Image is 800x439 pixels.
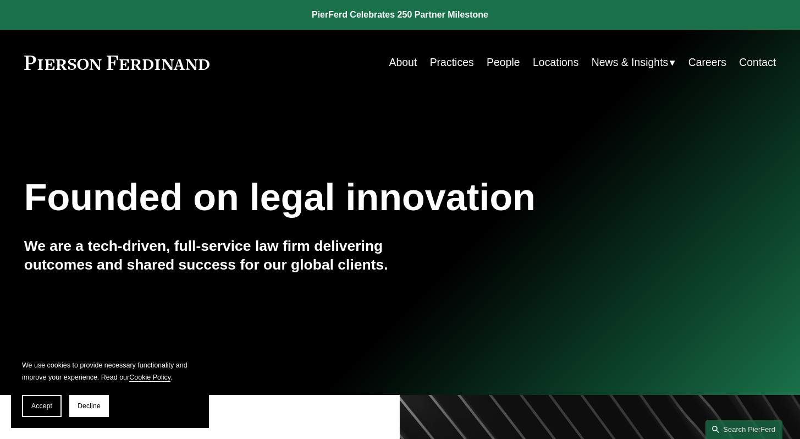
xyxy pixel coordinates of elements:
[688,52,726,73] a: Careers
[24,237,400,274] h4: We are a tech-driven, full-service law firm delivering outcomes and shared success for our global...
[739,52,776,73] a: Contact
[389,52,417,73] a: About
[129,374,170,381] a: Cookie Policy
[22,395,62,417] button: Accept
[11,348,209,428] section: Cookie banner
[705,420,782,439] a: Search this site
[430,52,474,73] a: Practices
[487,52,520,73] a: People
[24,175,651,218] h1: Founded on legal innovation
[78,402,101,410] span: Decline
[592,53,669,72] span: News & Insights
[69,395,109,417] button: Decline
[592,52,676,73] a: folder dropdown
[31,402,52,410] span: Accept
[22,359,198,384] p: We use cookies to provide necessary functionality and improve your experience. Read our .
[533,52,578,73] a: Locations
